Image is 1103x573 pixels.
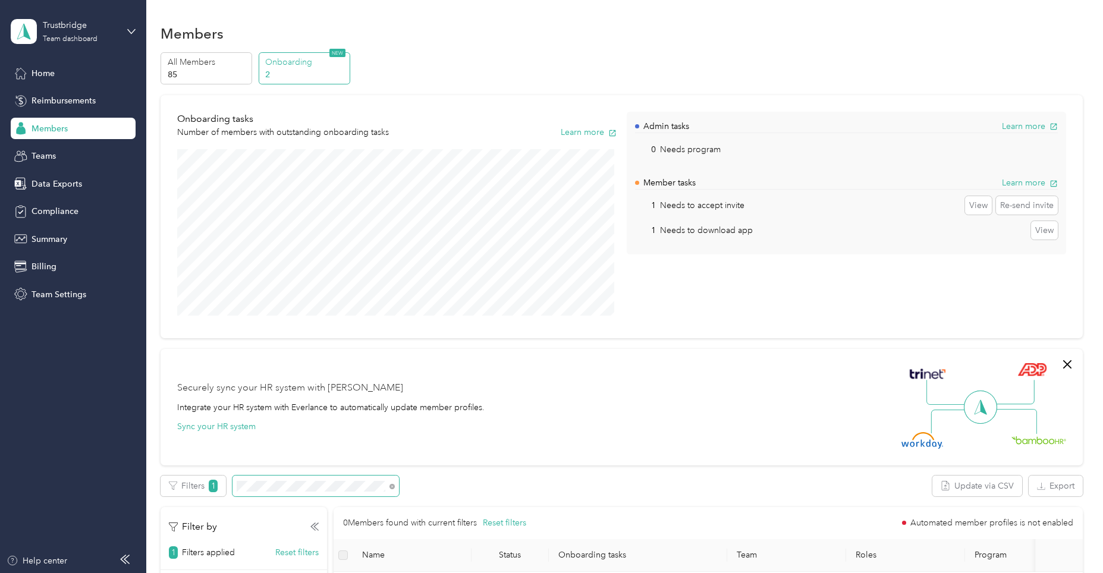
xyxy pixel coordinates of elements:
button: Learn more [1002,120,1058,133]
img: Trinet [907,366,948,382]
span: Home [32,67,55,80]
th: Program [965,539,1081,572]
p: 0 [635,143,656,156]
span: Reimbursements [32,95,96,107]
img: Line Left Down [931,409,972,433]
button: View [1031,221,1058,240]
span: Teams [32,150,56,162]
th: Team [727,539,846,572]
button: Update via CSV [932,476,1022,496]
span: Automated member profiles is not enabled [910,519,1073,527]
span: 1 [209,480,218,492]
button: Help center [7,555,67,567]
span: Data Exports [32,178,82,190]
p: Needs program [660,143,721,156]
button: Filters1 [161,476,226,496]
p: 1 [635,224,656,237]
button: Learn more [561,126,617,138]
h1: Members [161,27,224,40]
img: BambooHR [1011,436,1066,444]
div: Team dashboard [43,36,98,43]
th: Roles [846,539,965,572]
img: Line Left Up [926,380,968,405]
img: Line Right Up [993,380,1035,405]
th: Name [353,539,472,572]
p: Needs to download app [660,224,753,237]
img: ADP [1017,363,1047,376]
button: Sync your HR system [177,420,256,433]
p: Filters applied [182,546,235,559]
p: Onboarding tasks [177,112,389,127]
button: Export [1029,476,1083,496]
button: Re-send invite [996,196,1058,215]
img: Line Right Down [995,409,1037,435]
span: 1 [169,546,178,559]
div: Trustbridge [43,19,117,32]
span: Team Settings [32,288,86,301]
iframe: Everlance-gr Chat Button Frame [1036,506,1103,573]
p: All Members [168,56,249,68]
p: Needs to accept invite [660,199,744,212]
p: Member tasks [643,177,696,189]
span: Compliance [32,205,78,218]
div: Securely sync your HR system with [PERSON_NAME] [177,381,403,395]
span: NEW [329,49,345,57]
p: 85 [168,68,249,81]
span: Billing [32,260,56,273]
p: Admin tasks [643,120,689,133]
button: View [965,196,992,215]
p: Filter by [169,520,217,534]
img: Workday [901,432,943,449]
th: Onboarding tasks [549,539,727,572]
div: Integrate your HR system with Everlance to automatically update member profiles. [177,401,485,414]
button: Reset filters [483,517,526,530]
p: Onboarding [265,56,346,68]
p: 1 [635,199,656,212]
p: Number of members with outstanding onboarding tasks [177,126,389,138]
th: Status [472,539,549,572]
p: 2 [265,68,346,81]
span: Summary [32,233,67,245]
p: 0 Members found with current filters [343,517,477,530]
button: Reset filters [275,546,319,559]
span: Members [32,122,68,135]
button: Learn more [1002,177,1058,189]
span: Name [362,550,462,560]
